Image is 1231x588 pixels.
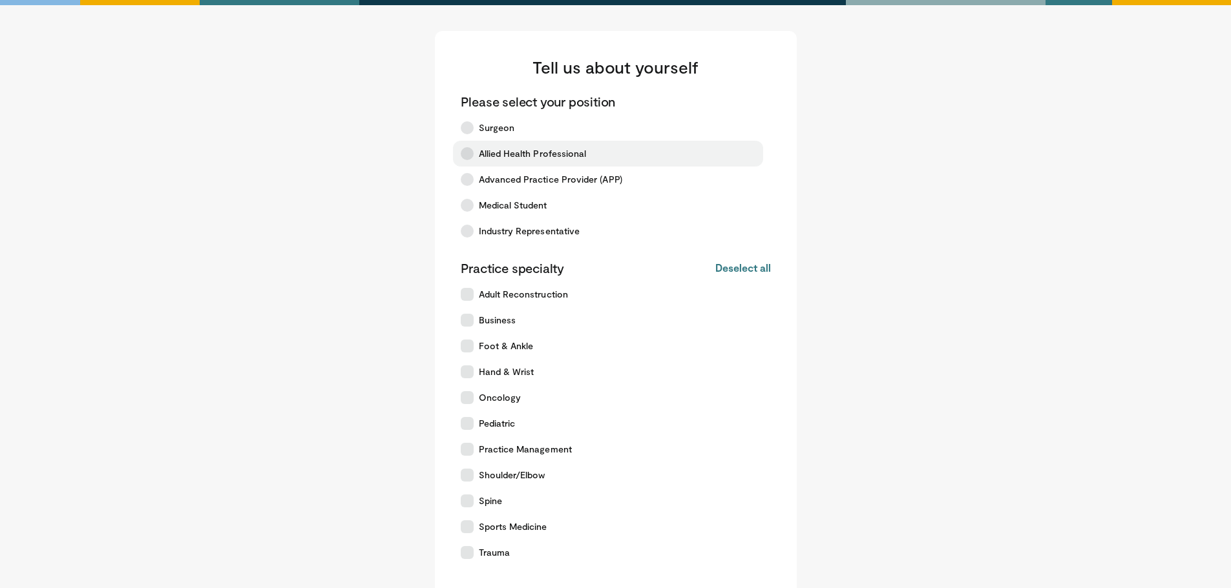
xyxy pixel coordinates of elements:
[479,121,515,134] span: Surgeon
[479,225,580,238] span: Industry Representative
[479,288,568,301] span: Adult Reconstruction
[479,494,502,507] span: Spine
[479,546,510,559] span: Trauma
[461,259,564,276] p: Practice specialty
[479,147,587,160] span: Allied Health Professional
[479,199,547,212] span: Medical Student
[479,391,521,404] span: Oncology
[479,173,622,186] span: Advanced Practice Provider (APP)
[479,520,547,533] span: Sports Medicine
[461,93,616,110] p: Please select your position
[479,469,545,482] span: Shoulder/Elbow
[479,340,534,352] span: Foot & Ankle
[479,314,516,327] span: Business
[715,261,770,275] button: Deselect all
[479,443,572,456] span: Practice Management
[479,365,534,378] span: Hand & Wrist
[461,57,771,77] h3: Tell us about yourself
[479,417,516,430] span: Pediatric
